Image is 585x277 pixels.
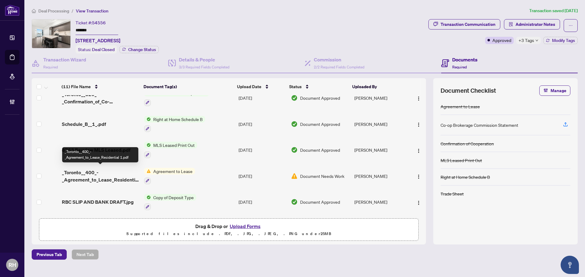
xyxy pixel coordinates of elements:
button: Status IconCopy of Deposit Type [144,194,196,210]
button: Modify Tags [543,37,578,44]
button: Upload Forms [228,222,262,230]
span: Deal Closed [92,47,115,52]
h4: Transaction Wizard [43,56,86,63]
span: Document Needs Work [300,173,344,179]
span: Modify Tags [552,38,575,43]
button: Logo [414,171,424,181]
button: Logo [414,145,424,155]
span: Required [43,65,58,69]
span: Document Checklist [441,86,496,95]
td: [PERSON_NAME] [352,137,408,163]
img: Logo [416,122,421,127]
span: Approved [492,37,511,43]
img: Document Status [291,199,298,205]
button: Logo [414,93,424,103]
div: MLS Leased Print Out [441,157,482,164]
span: Drag & Drop or [195,222,262,230]
span: Copy of Deposit Type [151,194,196,201]
span: home [32,9,36,13]
button: Status IconConfirmation of Cooperation [144,90,209,106]
span: Document Approved [300,199,340,205]
div: Transaction Communication [441,19,495,29]
div: Confirmation of Cooperation [441,140,494,147]
span: +3 Tags [519,37,534,44]
span: Previous Tab [37,250,62,259]
img: Status Icon [144,168,151,175]
span: View Transaction [76,8,108,14]
th: Status [287,78,350,95]
button: Next Tab [72,249,99,260]
img: logo [5,5,19,16]
div: Trade Sheet [441,190,464,197]
span: Agreement to Lease [151,168,195,175]
button: Logo [414,197,424,207]
span: 3/3 Required Fields Completed [179,65,229,69]
td: [PERSON_NAME] [352,85,408,111]
span: Right at Home Schedule B [151,116,205,123]
button: Status IconMLS Leased Print Out [144,142,197,158]
span: Document Approved [300,95,340,101]
span: _Toronto__400_-_Agreement_to_Lease_Residential 1.pdf [62,169,139,183]
span: down [535,39,538,42]
span: MLS Leased Print Out [151,142,197,148]
span: Upload Date [237,83,261,90]
h4: Commission [314,56,364,63]
h4: Documents [452,56,477,63]
button: Previous Tab [32,249,67,260]
p: Supported files include .PDF, .JPG, .JPEG, .PNG under 25 MB [43,230,415,237]
img: Status Icon [144,116,151,123]
span: Status [289,83,302,90]
img: Document Status [291,147,298,153]
button: Transaction Communication [428,19,500,29]
button: Open asap [561,256,579,274]
img: Status Icon [144,142,151,148]
li: / [72,7,73,14]
div: Co-op Brokerage Commission Statement [441,122,518,128]
button: Logo [414,119,424,129]
th: Upload Date [235,78,287,95]
img: Logo [416,200,421,205]
img: Document Status [291,173,298,179]
div: _Toronto__400_-_Agreement_to_Lease_Residential 1.pdf [62,147,138,162]
div: Right at Home Schedule B [441,174,490,180]
span: 54556 [92,20,106,26]
button: Manage [539,85,570,96]
button: Status IconAgreement to Lease [144,168,195,184]
img: Logo [416,174,421,179]
th: Uploaded By [350,78,406,95]
span: Document Approved [300,147,340,153]
article: Transaction saved [DATE] [529,7,578,14]
th: (11) File Name [59,78,141,95]
span: solution [509,22,513,26]
span: Drag & Drop orUpload FormsSupported files include .PDF, .JPG, .JPEG, .PNG under25MB [39,219,418,241]
img: Status Icon [144,194,151,201]
img: Logo [416,148,421,153]
span: Deal Processing [38,8,69,14]
span: RBC SLIP AND BANK DRAFT.jpg [62,198,134,206]
span: Schedule_B__1_.pdf [62,120,106,128]
th: Document Tag(s) [141,78,235,95]
td: [DATE] [236,189,289,215]
button: Administrator Notes [504,19,560,29]
button: Status IconRight at Home Schedule B [144,116,205,132]
button: Change Status [119,46,159,53]
span: Required [452,65,467,69]
span: ellipsis [569,23,573,28]
span: RH [9,261,16,269]
td: [PERSON_NAME] [352,163,408,189]
img: IMG-N12394966_1.jpg [32,19,70,48]
span: Document Approved [300,121,340,127]
span: (11) File Name [62,83,91,90]
td: [PERSON_NAME] [352,189,408,215]
span: _Toronto__320_-_Confirmation_of_Co-operation_and_Representation.pdf [62,91,139,105]
td: [DATE] [236,163,289,189]
div: Agreement to Lease [441,103,480,110]
div: Status: [76,45,117,54]
span: Change Status [128,47,156,52]
span: [STREET_ADDRESS] [76,37,120,44]
span: Manage [551,86,566,95]
div: Ticket #: [76,19,106,26]
td: [PERSON_NAME] [352,111,408,137]
h4: Details & People [179,56,229,63]
span: Administrator Notes [516,19,555,29]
